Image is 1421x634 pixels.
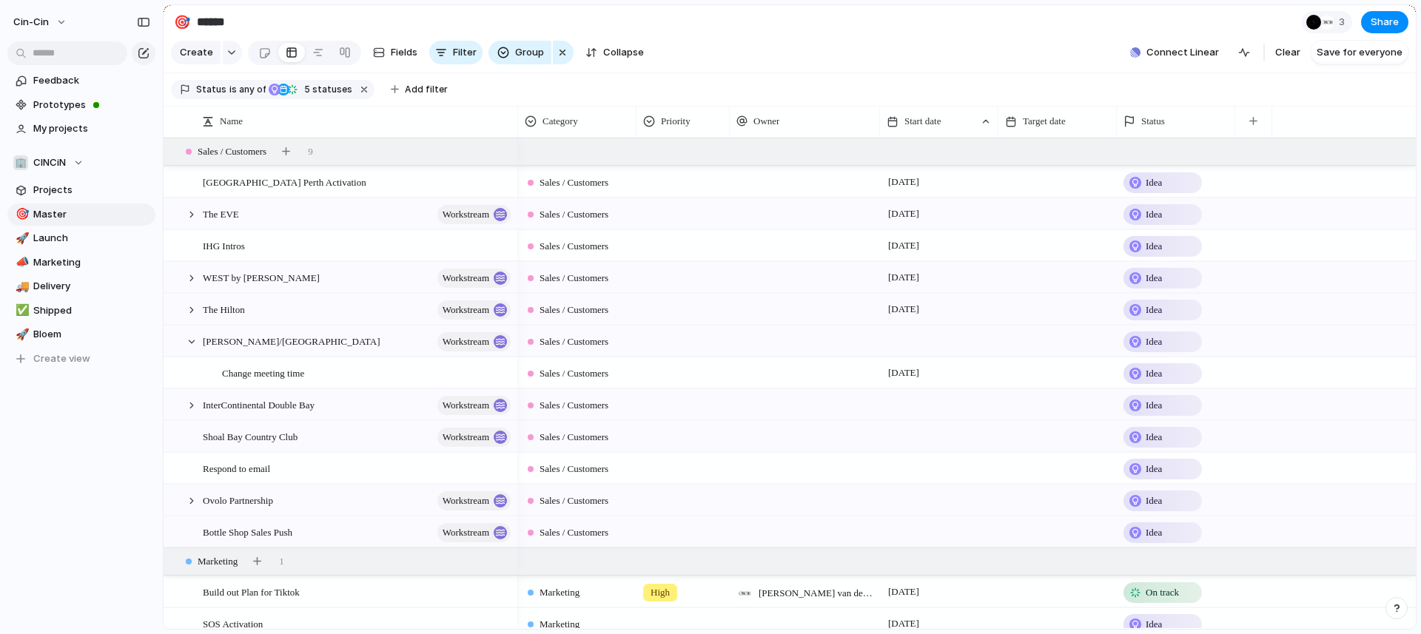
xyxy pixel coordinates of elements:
button: isany of [226,81,269,98]
span: Idea [1146,493,1162,508]
span: Idea [1146,334,1162,349]
a: Feedback [7,70,155,92]
span: [GEOGRAPHIC_DATA] Perth Activation [203,173,366,190]
span: Fields [391,45,417,60]
span: workstream [443,331,489,352]
span: Sales / Customers [540,271,608,286]
span: Share [1371,15,1399,30]
span: Start date [904,114,941,129]
span: [DATE] [884,173,923,191]
span: High [651,585,670,600]
div: ✅ [16,302,26,319]
span: 5 [300,84,312,95]
span: On track [1146,585,1179,600]
span: The Hilton [203,300,245,317]
div: 🚀Bloem [7,323,155,345]
button: 🏢CINCiN [7,152,155,174]
span: Sales / Customers [540,175,608,190]
span: Build out Plan for Tiktok [203,583,300,600]
a: 🚀Launch [7,227,155,249]
a: 📣Marketing [7,252,155,274]
button: Collapse [580,41,650,64]
span: Delivery [33,279,150,294]
span: 9 [308,144,313,159]
span: Marketing [198,554,238,569]
span: IHG Intros [203,237,245,254]
span: Idea [1146,207,1162,222]
span: Category [542,114,578,129]
span: Priority [661,114,691,129]
button: workstream [437,396,511,415]
span: Feedback [33,73,150,88]
div: 📣 [16,254,26,271]
span: 1 [279,554,284,569]
span: Ovolo Partnership [203,491,273,508]
span: Sales / Customers [540,334,608,349]
span: Idea [1146,366,1162,381]
span: workstream [443,204,489,225]
span: any of [237,83,266,96]
span: Marketing [33,255,150,270]
span: Owner [753,114,779,129]
span: [DATE] [884,615,923,633]
span: Sales / Customers [540,525,608,540]
button: Fields [367,41,423,64]
span: Idea [1146,271,1162,286]
span: CINCiN [33,155,66,170]
div: 🏢 [13,155,28,170]
button: workstream [437,205,511,224]
a: 🚚Delivery [7,275,155,297]
button: 📣 [13,255,28,270]
div: 🚚 [16,278,26,295]
button: workstream [437,300,511,320]
button: Clear [1269,41,1306,64]
span: Idea [1146,430,1162,445]
span: Idea [1146,303,1162,317]
a: Projects [7,179,155,201]
span: Sales / Customers [540,493,608,508]
div: 🚀 [16,230,26,247]
span: workstream [443,490,489,511]
a: My projects [7,118,155,140]
span: Name [220,114,243,129]
span: Shoal Bay Country Club [203,428,298,445]
span: Master [33,207,150,222]
span: Change meeting time [222,364,304,381]
button: 🚚 [13,279,28,294]
button: 5 statuses [267,81,355,98]
span: statuses [300,83,352,96]
span: [DATE] [884,300,923,318]
span: Sales / Customers [540,430,608,445]
button: 🎯 [170,10,194,34]
span: Save for everyone [1317,45,1402,60]
button: workstream [437,491,511,510]
span: [PERSON_NAME]/[GEOGRAPHIC_DATA] [203,332,380,349]
span: Sales / Customers [540,207,608,222]
button: Create [171,41,221,64]
span: Sales / Customers [540,398,608,413]
span: Sales / Customers [540,366,608,381]
div: 🎯 [16,206,26,223]
span: Bloem [33,327,150,342]
button: Save for everyone [1311,41,1408,64]
span: InterContinental Double Bay [203,396,315,413]
span: Sales / Customers [540,462,608,476]
span: Projects [33,183,150,198]
span: is [229,83,237,96]
span: workstream [443,395,489,416]
span: Idea [1146,617,1162,632]
span: Group [515,45,544,60]
button: Group [488,41,551,64]
div: 🚀 [16,326,26,343]
span: Sales / Customers [198,144,266,159]
span: Idea [1146,175,1162,190]
span: Shipped [33,303,150,318]
div: 🎯 [174,12,190,32]
button: Create view [7,348,155,370]
span: Sales / Customers [540,239,608,254]
span: Add filter [405,83,448,96]
span: Marketing [540,585,580,600]
a: 🎯Master [7,203,155,226]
